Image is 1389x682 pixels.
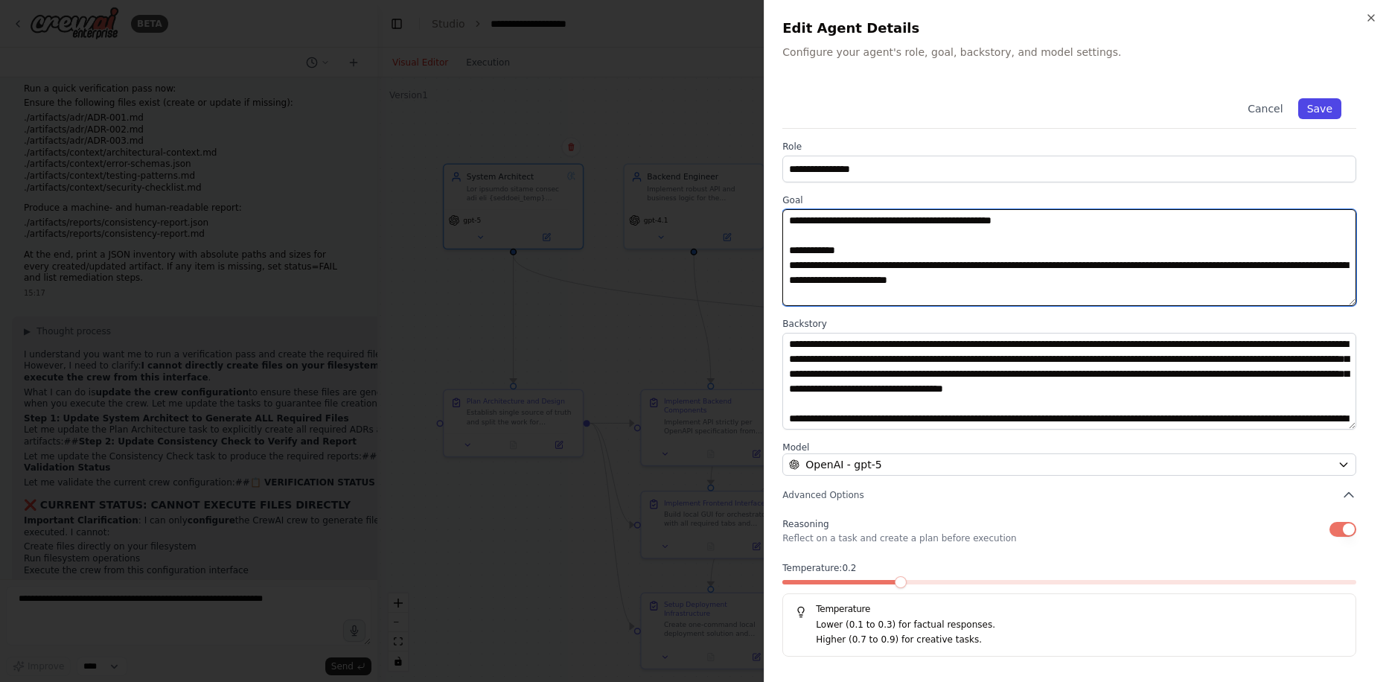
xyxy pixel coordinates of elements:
[782,488,1356,503] button: Advanced Options
[1298,98,1341,119] button: Save
[782,194,1356,206] label: Goal
[782,141,1356,153] label: Role
[782,562,856,574] span: Temperature: 0.2
[782,519,828,529] span: Reasoning
[782,489,863,501] span: Advanced Options
[1239,98,1291,119] button: Cancel
[782,532,1016,544] p: Reflect on a task and create a plan before execution
[782,442,1356,453] label: Model
[782,318,1356,330] label: Backstory
[782,45,1371,60] p: Configure your agent's role, goal, backstory, and model settings.
[816,618,1344,633] p: Lower (0.1 to 0.3) for factual responses.
[805,457,881,472] span: OpenAI - gpt-5
[795,603,1344,615] h5: Temperature
[782,18,1371,39] h2: Edit Agent Details
[816,633,1344,648] p: Higher (0.7 to 0.9) for creative tasks.
[782,453,1356,476] button: OpenAI - gpt-5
